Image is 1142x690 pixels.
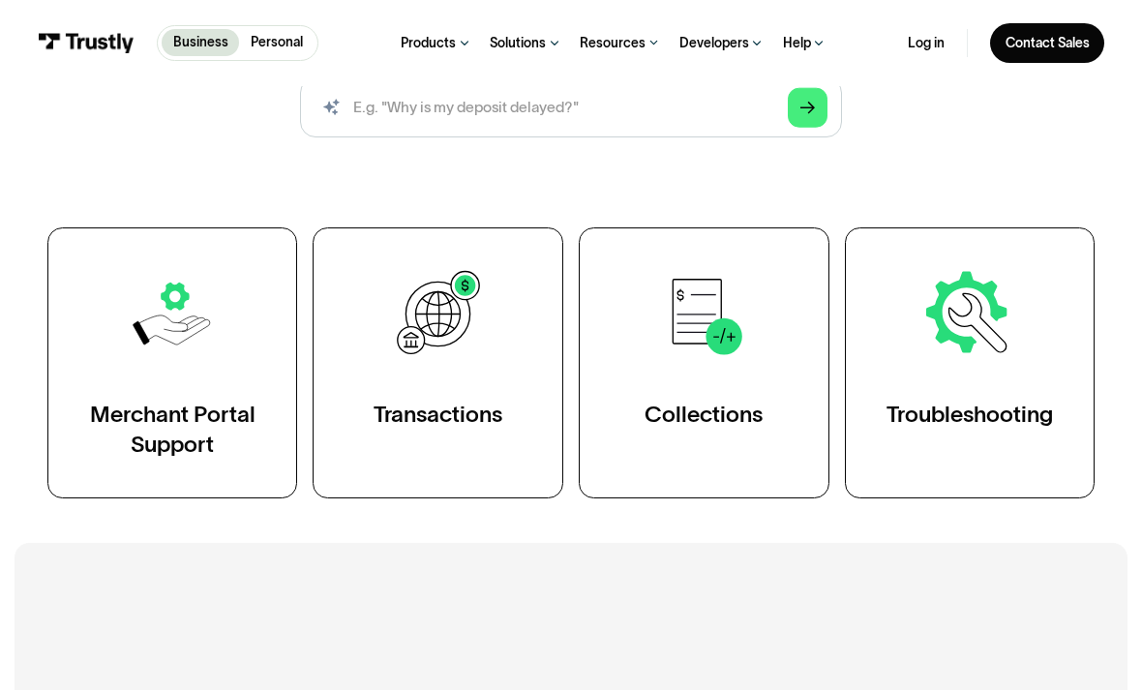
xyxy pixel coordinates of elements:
div: Transactions [374,400,502,430]
div: Solutions [490,35,546,52]
input: search [300,77,842,137]
div: Merchant Portal Support [86,400,259,460]
a: Contact Sales [990,23,1104,63]
a: Personal [239,29,314,56]
a: Collections [579,227,829,498]
div: Help [783,35,811,52]
div: Developers [679,35,749,52]
p: Business [173,33,228,52]
img: Trustly Logo [38,33,135,53]
a: Troubleshooting [845,227,1096,498]
a: Log in [908,35,945,52]
div: Resources [580,35,646,52]
a: Merchant Portal Support [47,227,298,498]
form: Search [300,77,842,137]
div: Collections [645,400,763,430]
div: Contact Sales [1006,35,1090,52]
a: Business [162,29,239,56]
p: Personal [251,33,303,52]
div: Troubleshooting [887,400,1053,430]
div: Products [401,35,456,52]
a: Transactions [313,227,563,498]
